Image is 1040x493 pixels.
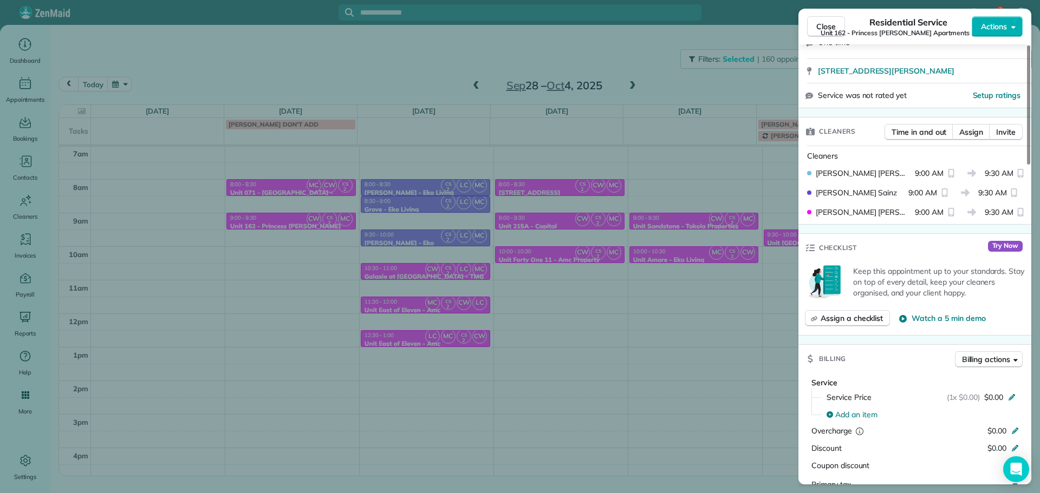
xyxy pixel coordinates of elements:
[899,313,985,324] button: Watch a 5 min demo
[820,406,1023,423] button: Add an item
[818,65,1025,76] a: [STREET_ADDRESS][PERSON_NAME]
[962,354,1010,365] span: Billing actions
[885,124,953,140] button: Time in and out
[821,313,883,324] span: Assign a checklist
[811,479,851,489] span: Primary tax
[912,313,985,324] span: Watch a 5 min demo
[996,127,1016,137] span: Invite
[952,124,990,140] button: Assign
[819,242,857,253] span: Checklist
[959,127,983,137] span: Assign
[1003,456,1029,482] div: Open Intercom Messenger
[915,207,944,218] span: 9:00 AM
[915,168,944,179] span: 9:00 AM
[816,168,911,179] span: [PERSON_NAME] [PERSON_NAME]
[981,21,1007,32] span: Actions
[973,90,1021,101] button: Setup ratings
[821,29,997,37] span: Unit 162 - Princess [PERSON_NAME] Apartments (Capital)
[811,425,905,436] div: Overcharge
[908,187,937,198] span: 9:00 AM
[818,65,954,76] span: [STREET_ADDRESS][PERSON_NAME]
[869,16,947,29] span: Residential Service
[818,90,907,101] span: Service was not rated yet
[816,207,911,218] span: [PERSON_NAME] [PERSON_NAME]-German
[816,187,897,198] span: [PERSON_NAME] Sainz
[805,310,890,326] button: Assign a checklist
[820,389,1023,406] button: Service Price(1x $0.00)$0.00
[819,353,846,364] span: Billing
[985,207,1013,218] span: 9:30 AM
[811,443,842,453] span: Discount
[807,151,838,161] span: Cleaners
[973,90,1021,100] span: Setup ratings
[853,266,1025,298] p: Keep this appointment up to your standards. Stay on top of every detail, keep your cleaners organ...
[987,443,1006,453] span: $0.00
[987,426,1006,436] span: $0.00
[988,241,1023,252] span: Try Now
[989,124,1023,140] button: Invite
[827,392,872,403] span: Service Price
[816,21,836,32] span: Close
[819,126,855,137] span: Cleaners
[811,461,869,470] span: Coupon discount
[818,37,850,47] span: One time
[947,392,980,403] span: (1x $0.00)
[984,392,1003,403] span: $0.00
[985,168,1013,179] span: 9:30 AM
[978,187,1007,198] span: 9:30 AM
[811,378,837,387] span: Service
[807,16,845,37] button: Close
[835,409,877,420] span: Add an item
[892,127,946,137] span: Time in and out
